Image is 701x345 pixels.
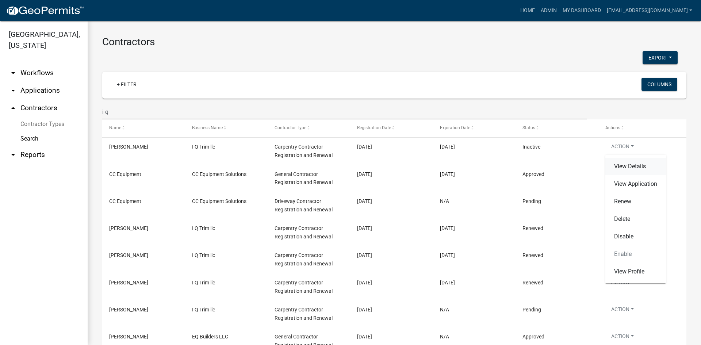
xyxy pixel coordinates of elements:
[192,280,215,285] span: I Q Trim llc
[605,333,640,343] button: Action
[605,210,666,228] a: Delete
[522,334,544,340] span: Approved
[560,4,604,18] a: My Dashboard
[605,175,666,193] a: View Application
[192,225,215,231] span: I Q Trim llc
[109,252,148,258] span: Rocco Loro
[605,263,666,280] a: View Profile
[522,307,541,313] span: Pending
[440,198,449,204] span: N/A
[275,307,333,321] span: Carpentry Contractor Registration and Renewal
[605,158,666,175] a: View Details
[357,125,391,130] span: Registration Date
[440,280,455,285] span: 09/20/2023
[357,252,372,258] span: 08/25/2023
[109,198,141,204] span: CC Equipment
[605,306,640,316] button: Action
[192,125,223,130] span: Business Name
[102,36,686,48] h3: Contractors
[605,155,666,283] div: Action
[605,279,640,289] button: Action
[522,171,544,177] span: Approved
[357,198,372,204] span: 01/28/2025
[357,307,372,313] span: 08/21/2022
[192,307,215,313] span: I Q Trim llc
[109,225,148,231] span: Rocco Loro
[605,125,620,130] span: Actions
[538,4,560,18] a: Admin
[109,280,148,285] span: Rocco Loro
[102,104,587,119] input: Search for contractors
[275,225,333,239] span: Carpentry Contractor Registration and Renewal
[275,280,333,294] span: Carpentry Contractor Registration and Renewal
[517,4,538,18] a: Home
[109,144,148,150] span: Rocco Loro
[440,252,455,258] span: 09/20/2024
[522,280,543,285] span: Renewed
[9,150,18,159] i: arrow_drop_down
[604,4,695,18] a: [EMAIL_ADDRESS][DOMAIN_NAME]
[192,171,246,177] span: CC Equipment Solutions
[440,307,449,313] span: N/A
[522,198,541,204] span: Pending
[357,280,372,285] span: 10/07/2022
[440,144,455,150] span: 09/20/2026
[275,171,333,185] span: General Contractor Registration and Renewal
[440,225,455,231] span: 09/20/2025
[357,171,372,177] span: 01/28/2025
[102,119,185,137] datatable-header-cell: Name
[192,334,228,340] span: EQ Builders LLC
[643,51,678,64] button: Export
[357,334,372,340] span: 02/17/2022
[275,125,306,130] span: Contractor Type
[109,307,148,313] span: Rocco Loro
[522,144,540,150] span: Inactive
[440,125,470,130] span: Expiration Date
[275,252,333,267] span: Carpentry Contractor Registration and Renewal
[275,198,333,212] span: Driveway Contractor Registration and Renewal
[440,334,449,340] span: N/A
[641,78,677,91] button: Columns
[185,119,267,137] datatable-header-cell: Business Name
[605,228,666,245] a: Disable
[350,119,433,137] datatable-header-cell: Registration Date
[192,198,246,204] span: CC Equipment Solutions
[598,119,681,137] datatable-header-cell: Actions
[109,334,148,340] span: Pat Sincebaugh
[522,225,543,231] span: Renewed
[109,171,141,177] span: CC Equipment
[357,144,372,150] span: 07/15/2025
[516,119,598,137] datatable-header-cell: Status
[109,125,121,130] span: Name
[111,78,142,91] a: + Filter
[522,125,535,130] span: Status
[440,171,455,177] span: 01/28/2026
[268,119,350,137] datatable-header-cell: Contractor Type
[275,144,333,158] span: Carpentry Contractor Registration and Renewal
[192,252,215,258] span: I Q Trim llc
[9,104,18,112] i: arrow_drop_up
[192,144,215,150] span: I Q Trim llc
[9,86,18,95] i: arrow_drop_down
[522,252,543,258] span: Renewed
[605,193,666,210] a: Renew
[605,143,640,153] button: Action
[357,225,372,231] span: 09/04/2024
[9,69,18,77] i: arrow_drop_down
[433,119,516,137] datatable-header-cell: Expiration Date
